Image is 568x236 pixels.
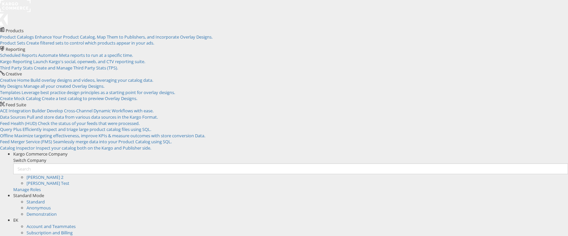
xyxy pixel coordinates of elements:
span: Build overlay designs and videos, leveraging your catalog data. [31,77,153,83]
a: Demonstration [27,211,57,217]
span: Develop Cross-Channel Dynamic Workflows with ease. [47,108,154,114]
a: Anonymous [27,205,51,211]
a: Manage Roles [13,186,41,192]
span: Reporting [6,46,25,52]
span: Maximize targeting effectiveness, improve KPIs & measure outcomes with store conversion Data. [14,133,205,139]
span: Pull and store data from various data sources in the Kargo Format. [27,114,158,120]
span: Check the status of your feeds that were processed. [38,120,140,126]
span: Seamlessly merge data into your Product Catalog using SQL. [53,139,172,145]
span: Launch Kargo's social, openweb, and CTV reporting suite. [33,59,145,64]
a: Subscription and Billing [27,230,73,236]
span: Create a test catalog to preview Overlay Designs. [42,95,137,101]
span: Automate Meta reports to run at a specific time. [38,52,133,58]
div: Switch Company [13,157,568,164]
a: Account and Teammates [27,223,76,229]
input: Search [13,164,568,174]
a: [PERSON_NAME] Test [27,180,69,186]
span: Kargo Commerce Company [13,151,68,157]
span: Enhance Your Product Catalog, Map Them to Publishers, and Incorporate Overlay Designs. [35,34,213,40]
span: Create and Manage Third Party Stats (TPS). [34,65,118,71]
span: Create filtered sets to control which products appear in your ads. [26,40,154,46]
a: [PERSON_NAME] 2 [27,174,63,180]
span: Feed Suite [6,102,26,108]
span: Inspect your catalog both on the Kargo and Publisher side. [36,145,151,151]
span: Manage all your created Overlay Designs. [24,83,104,89]
span: Standard Mode [13,192,44,198]
span: Efficiently inspect and triage large product catalog files using SQL. [23,126,151,132]
span: EK [13,217,18,223]
a: Standard [27,199,45,205]
span: Products [6,28,24,34]
span: Leverage best practice design principles as a starting point for overlay designs. [22,89,175,95]
span: Creative [6,71,22,77]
